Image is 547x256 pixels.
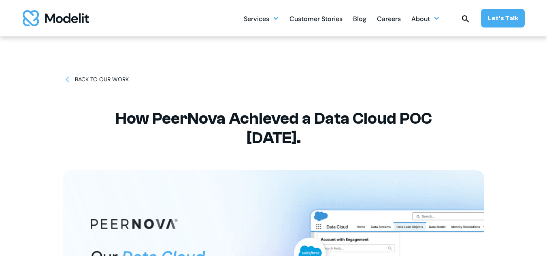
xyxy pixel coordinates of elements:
div: BACK TO OUR WORK [75,75,129,84]
a: Blog [353,11,366,26]
a: Customer Stories [289,11,343,26]
div: Let’s Talk [487,14,518,23]
a: Careers [377,11,401,26]
h1: How PeerNova Achieved a Data Cloud POC [DATE]. [92,109,456,148]
a: Let’s Talk [481,9,525,28]
div: Customer Stories [289,12,343,28]
div: Services [244,11,279,26]
img: modelit logo [23,10,89,26]
a: home [23,10,89,26]
div: About [411,12,430,28]
div: Careers [377,12,401,28]
div: Services [244,12,269,28]
div: Blog [353,12,366,28]
div: About [411,11,440,26]
a: BACK TO OUR WORK [63,75,129,84]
